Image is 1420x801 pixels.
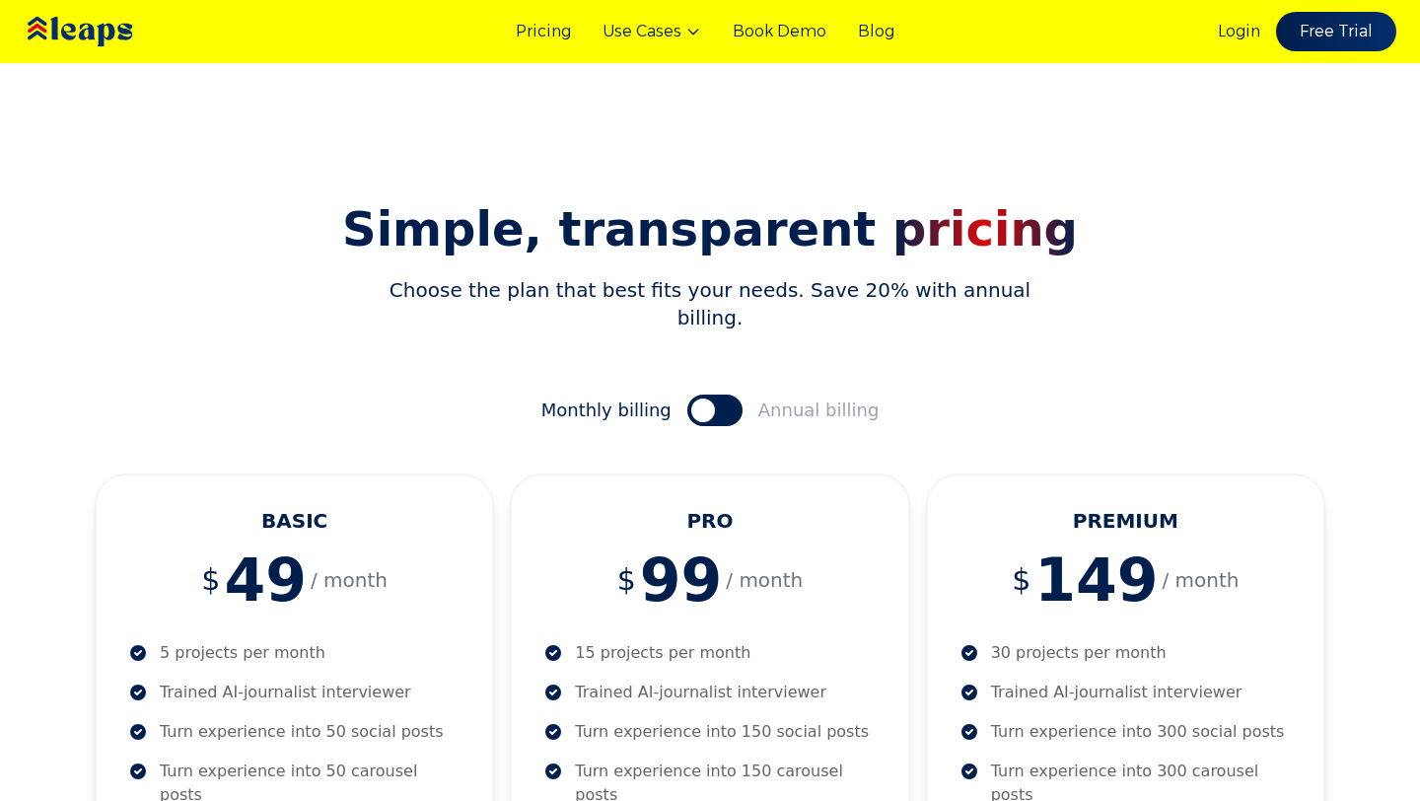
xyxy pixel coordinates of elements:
[128,507,461,535] h3: BASIC
[1218,20,1260,43] a: Login
[575,641,750,665] p: 15 projects per month
[543,507,876,535] h3: PRO
[991,720,1285,744] p: Turn experience into 300 social posts
[160,641,325,665] p: 5 projects per month
[575,681,826,704] p: Trained AI-journalist interviewer
[516,20,571,43] a: Pricing
[160,681,411,704] p: Trained AI-journalist interviewer
[603,20,701,43] button: Use Cases
[379,276,1041,331] p: Choose the plan that best fits your needs. Save 20% with annual billing.
[1034,550,1158,610] span: 149
[726,566,803,594] span: / month
[575,720,869,744] p: Turn experience into 150 social posts
[201,562,220,598] span: $
[160,720,444,744] p: Turn experience into 50 social posts
[1012,562,1030,598] span: $
[95,205,1325,253] h2: Simple, transparent
[617,562,636,598] span: $
[959,507,1292,535] h3: PREMIUM
[1162,566,1239,594] span: / month
[858,20,894,43] a: Blog
[1276,12,1396,51] a: Free Trial
[758,397,880,424] span: Annual billing
[733,20,826,43] a: Book Demo
[892,201,1078,256] span: pricing
[541,397,672,424] span: Monthly billing
[224,550,307,610] span: 49
[991,641,1167,665] p: 30 projects per month
[24,3,191,60] img: Leaps Logo
[991,681,1242,704] p: Trained AI-journalist interviewer
[311,566,388,594] span: / month
[640,550,723,610] span: 99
